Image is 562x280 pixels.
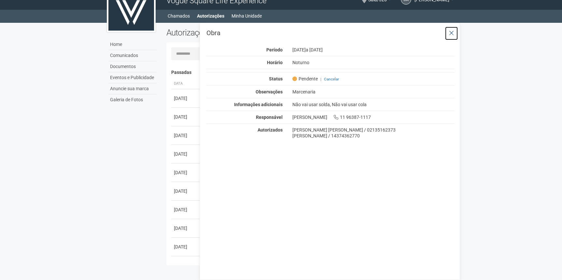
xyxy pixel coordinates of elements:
div: Não vai usar solda, Não vai usar cola [288,102,460,107]
div: [DATE] [174,206,198,213]
div: Noturno [288,60,460,65]
div: [DATE] [174,95,198,102]
a: Anuncie sua marca [108,83,157,94]
h3: Obra [206,30,455,36]
div: [PERSON_NAME] 11 96387-1117 [288,114,460,120]
div: [DATE] [174,169,198,176]
div: [PERSON_NAME] / 14374362770 [292,133,455,139]
a: Comunicados [108,50,157,61]
span: a [DATE] [306,47,323,52]
a: Autorizações [197,11,224,21]
div: [DATE] [174,225,198,231]
a: Chamados [168,11,190,21]
strong: Status [269,76,283,81]
strong: Responsável [256,115,283,120]
h2: Autorizações [166,28,306,37]
div: [DATE] [174,244,198,250]
strong: Informações adicionais [234,102,283,107]
span: Pendente [292,76,318,82]
a: Eventos e Publicidade [108,72,157,83]
div: [DATE] [174,188,198,194]
strong: Período [266,47,283,52]
a: Minha Unidade [232,11,262,21]
div: [DATE] [174,114,198,120]
h4: Passadas [171,70,450,75]
div: [DATE] [174,151,198,157]
a: Home [108,39,157,50]
div: Marcenaria [288,89,460,95]
th: Data [171,78,201,89]
span: | [320,77,321,81]
strong: Observações [256,89,283,94]
div: [DATE] [288,47,460,53]
div: [DATE] [174,132,198,139]
a: Galeria de Fotos [108,94,157,105]
div: [PERSON_NAME] [PERSON_NAME] / 02135162373 [292,127,455,133]
strong: Autorizados [258,127,283,133]
a: Cancelar [324,77,339,81]
strong: Horário [267,60,283,65]
a: Documentos [108,61,157,72]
